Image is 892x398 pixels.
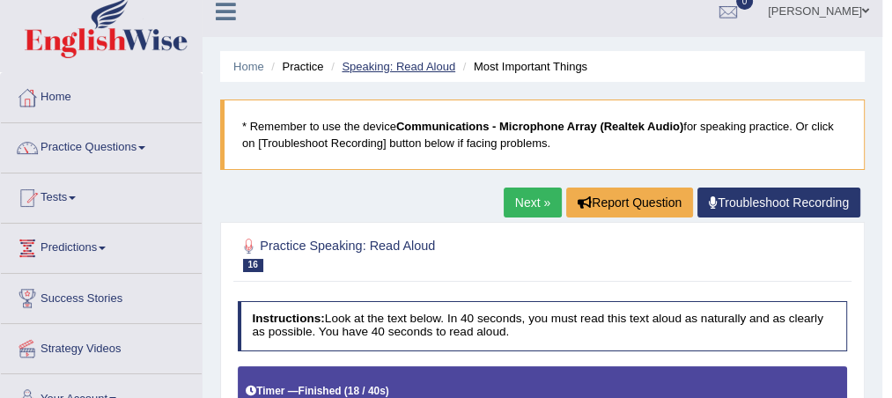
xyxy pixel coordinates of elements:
a: Home [233,60,264,73]
a: Next » [504,188,562,217]
h2: Practice Speaking: Read Aloud [238,235,616,272]
b: ) [386,385,389,397]
a: Practice Questions [1,123,202,167]
b: Instructions: [252,312,324,325]
h4: Look at the text below. In 40 seconds, you must read this text aloud as naturally and as clearly ... [238,301,848,351]
b: ( [344,385,348,397]
b: Communications - Microphone Array (Realtek Audio) [396,120,683,133]
a: Tests [1,173,202,217]
a: Success Stories [1,274,202,318]
b: 18 / 40s [348,385,386,397]
b: Finished [299,385,342,397]
span: 16 [243,259,263,272]
li: Most Important Things [459,58,587,75]
a: Speaking: Read Aloud [342,60,455,73]
a: Troubleshoot Recording [697,188,860,217]
button: Report Question [566,188,693,217]
h5: Timer — [246,386,388,397]
blockquote: * Remember to use the device for speaking practice. Or click on [Troubleshoot Recording] button b... [220,99,865,170]
a: Home [1,73,202,117]
li: Practice [267,58,323,75]
a: Predictions [1,224,202,268]
a: Strategy Videos [1,324,202,368]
